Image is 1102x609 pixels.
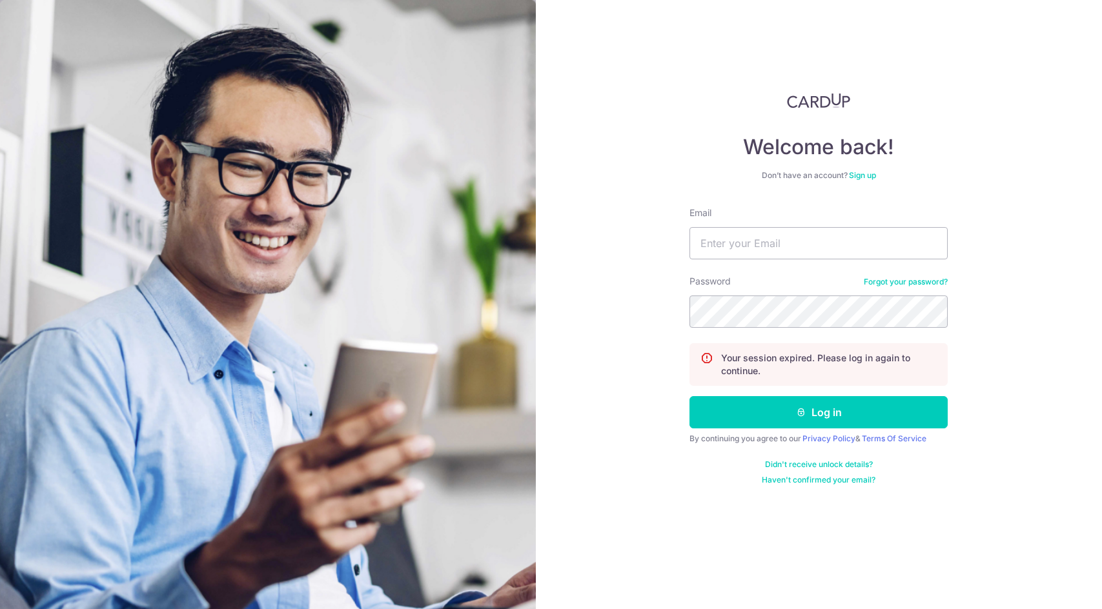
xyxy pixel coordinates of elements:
[689,206,711,219] label: Email
[765,459,873,470] a: Didn't receive unlock details?
[689,170,948,181] div: Don’t have an account?
[689,396,948,428] button: Log in
[721,352,937,377] p: Your session expired. Please log in again to continue.
[864,277,948,287] a: Forgot your password?
[762,475,875,485] a: Haven't confirmed your email?
[689,227,948,259] input: Enter your Email
[862,434,926,443] a: Terms Of Service
[849,170,876,180] a: Sign up
[802,434,855,443] a: Privacy Policy
[787,93,850,108] img: CardUp Logo
[689,275,731,288] label: Password
[689,434,948,444] div: By continuing you agree to our &
[689,134,948,160] h4: Welcome back!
